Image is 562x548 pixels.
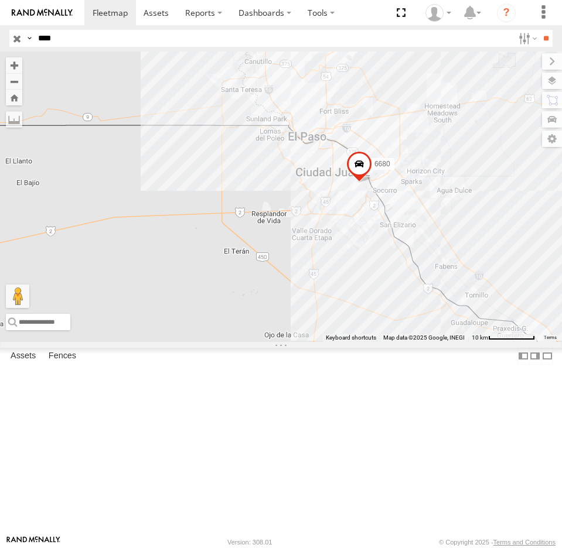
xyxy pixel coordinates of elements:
[493,539,556,546] a: Terms and Conditions
[497,4,516,22] i: ?
[541,348,553,365] label: Hide Summary Table
[6,90,22,105] button: Zoom Home
[6,73,22,90] button: Zoom out
[6,285,29,308] button: Drag Pegman onto the map to open Street View
[514,30,539,47] label: Search Filter Options
[6,111,22,128] label: Measure
[468,334,539,342] button: Map Scale: 10 km per 76 pixels
[25,30,34,47] label: Search Query
[227,539,272,546] div: Version: 308.01
[326,334,376,342] button: Keyboard shortcuts
[439,539,556,546] div: © Copyright 2025 -
[12,9,73,17] img: rand-logo.svg
[544,335,557,340] a: Terms (opens in new tab)
[542,131,562,147] label: Map Settings
[421,4,455,22] div: Rigo Acosta
[6,57,22,73] button: Zoom in
[43,348,82,365] label: Fences
[529,348,541,365] label: Dock Summary Table to the Right
[517,348,529,365] label: Dock Summary Table to the Left
[374,160,390,168] span: 6680
[6,536,60,548] a: Visit our Website
[383,334,465,341] span: Map data ©2025 Google, INEGI
[5,348,42,365] label: Assets
[472,334,488,341] span: 10 km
